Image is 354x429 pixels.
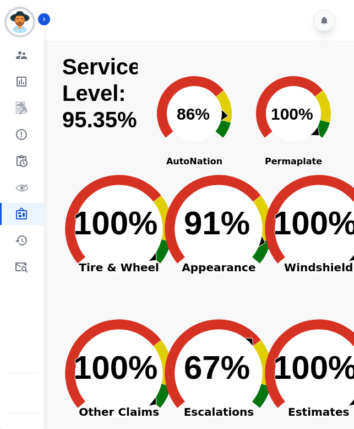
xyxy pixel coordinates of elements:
[61,54,138,156] svg: Service​Level:​95.35%
[50,262,188,273] span: Tire & Wheel
[150,262,287,273] span: Appearance
[184,205,250,242] text: 91%
[7,9,33,35] img: Bordered avatar
[184,349,250,386] text: 67%
[50,406,188,417] span: Other Claims
[271,105,313,123] text: 100%
[177,105,210,123] text: 86%
[150,406,287,417] span: Escalations
[73,349,157,386] text: 100%
[62,55,140,132] text: Service Level: 95.35%
[73,205,157,242] text: 100%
